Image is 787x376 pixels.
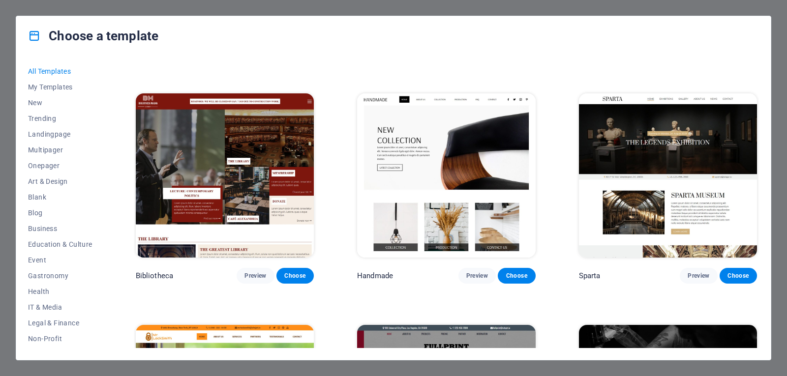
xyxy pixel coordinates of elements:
p: Sparta [579,271,601,281]
p: Bibliotheca [136,271,174,281]
button: Education & Culture [28,236,92,252]
button: Preview [237,268,274,284]
button: Legal & Finance [28,315,92,331]
button: IT & Media [28,299,92,315]
span: Landingpage [28,130,92,138]
span: Gastronomy [28,272,92,280]
span: Education & Culture [28,240,92,248]
button: Choose [276,268,314,284]
button: Art & Design [28,174,92,189]
span: Preview [466,272,488,280]
button: Performance [28,347,92,362]
span: All Templates [28,67,92,75]
button: Business [28,221,92,236]
span: Legal & Finance [28,319,92,327]
span: Onepager [28,162,92,170]
span: Choose [506,272,527,280]
button: Health [28,284,92,299]
span: Non-Profit [28,335,92,343]
button: Non-Profit [28,331,92,347]
button: Onepager [28,158,92,174]
button: Choose [720,268,757,284]
span: Preview [688,272,709,280]
span: New [28,99,92,107]
button: Choose [498,268,535,284]
img: Bibliotheca [136,93,314,258]
button: Multipager [28,142,92,158]
button: Blank [28,189,92,205]
button: Preview [680,268,717,284]
span: Multipager [28,146,92,154]
span: Trending [28,115,92,122]
button: Gastronomy [28,268,92,284]
span: Choose [727,272,749,280]
button: Blog [28,205,92,221]
span: Event [28,256,92,264]
span: Art & Design [28,177,92,185]
img: Sparta [579,93,757,258]
button: Trending [28,111,92,126]
p: Handmade [357,271,393,281]
button: My Templates [28,79,92,95]
button: All Templates [28,63,92,79]
span: Business [28,225,92,232]
button: Landingpage [28,126,92,142]
span: Blog [28,209,92,217]
span: My Templates [28,83,92,91]
span: IT & Media [28,303,92,311]
span: Health [28,288,92,295]
span: Choose [284,272,306,280]
button: New [28,95,92,111]
button: Preview [458,268,496,284]
button: Event [28,252,92,268]
h4: Choose a template [28,28,158,44]
img: Handmade [357,93,535,258]
span: Blank [28,193,92,201]
span: Preview [244,272,266,280]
